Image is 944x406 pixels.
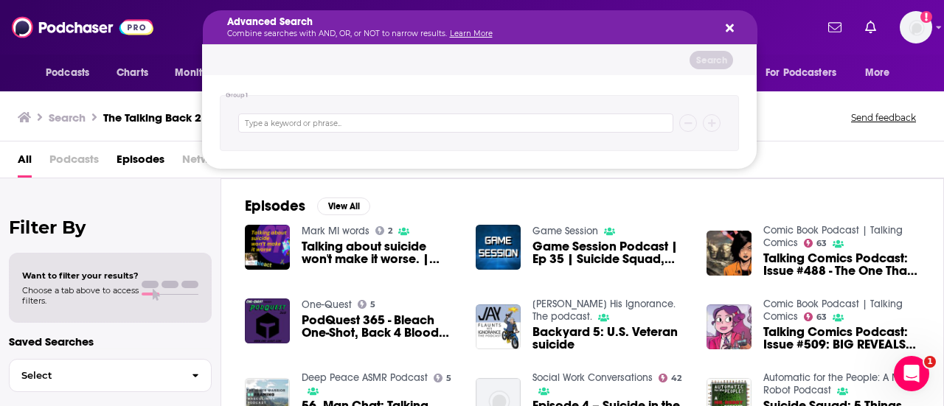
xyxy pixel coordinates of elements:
[245,197,305,215] h2: Episodes
[238,113,673,133] input: Type a keyword or phrase...
[532,225,598,237] a: Game Session
[690,51,733,69] button: Search
[763,252,920,277] a: Talking Comics Podcast: Issue #488 - The One That Almost Got Away
[659,374,682,382] a: 42
[9,217,212,238] h2: Filter By
[117,147,164,178] a: Episodes
[245,197,370,215] a: EpisodesView All
[226,92,249,99] h4: Group 1
[302,240,458,265] a: Talking about suicide won't make it worse. | Shattered The Podcast [STP] #westfieldlocalheroes
[763,326,920,351] span: Talking Comics Podcast: Issue #509: BIG REVEALS w/ [PERSON_NAME]!!!
[49,147,99,178] span: Podcasts
[532,240,689,265] a: Game Session Podcast | Ep 35 | Suicide Squad, Back 4 Blood, Boyfriend Dungeon, Outlast 2, and more!
[816,240,827,247] span: 63
[766,63,836,83] span: For Podcasters
[164,59,246,87] button: open menu
[22,270,139,281] span: Want to filter your results?
[46,63,89,83] span: Podcasts
[532,298,676,323] a: Jay Flaunts His Ignorance. The podcast.
[476,225,521,270] img: Game Session Podcast | Ep 35 | Suicide Squad, Back 4 Blood, Boyfriend Dungeon, Outlast 2, and more!
[245,298,290,343] img: PodQuest 365 - Bleach One-Shot, Back 4 Blood Beta, and The Suicide Squad
[924,356,936,368] span: 1
[434,374,452,382] a: 5
[358,300,376,309] a: 5
[370,301,375,308] span: 5
[900,11,932,43] img: User Profile
[117,63,148,83] span: Charts
[900,11,932,43] span: Logged in as LBraverman
[317,197,370,215] button: View All
[707,304,752,349] img: Talking Comics Podcast: Issue #509: BIG REVEALS w/ Kristen Gudsnuk!!!
[865,63,890,83] span: More
[920,11,932,23] svg: Add a profile image
[12,13,153,41] img: Podchaser - Follow, Share and Rate Podcasts
[756,59,858,87] button: open menu
[227,30,709,38] p: Combine searches with AND, OR, or NOT to narrow results.
[302,298,352,311] a: One-Quest
[446,375,451,382] span: 5
[49,111,86,125] h3: Search
[847,111,920,124] button: Send feedback
[763,326,920,351] a: Talking Comics Podcast: Issue #509: BIG REVEALS w/ Kristen Gudsnuk!!!
[9,335,212,349] p: Saved Searches
[22,285,139,306] span: Choose a tab above to access filters.
[217,10,771,44] div: Search podcasts, credits, & more...
[855,59,909,87] button: open menu
[175,63,227,83] span: Monitoring
[804,239,827,248] a: 63
[9,359,212,392] button: Select
[763,371,906,396] a: Automatic for the People: A Mr. Robot Podcast
[450,29,493,38] a: Learn More
[375,226,393,235] a: 2
[707,231,752,276] img: Talking Comics Podcast: Issue #488 - The One That Almost Got Away
[302,225,369,237] a: Mark MI words
[107,59,157,87] a: Charts
[816,314,827,321] span: 63
[532,371,653,384] a: Social Work Conversations
[476,304,521,349] img: Backyard 5: U.S. Veteran suicide
[388,228,392,234] span: 2
[18,147,32,178] a: All
[35,59,108,87] button: open menu
[900,11,932,43] button: Show profile menu
[182,147,232,178] span: Networks
[822,15,847,40] a: Show notifications dropdown
[859,15,882,40] a: Show notifications dropdown
[302,314,458,339] a: PodQuest 365 - Bleach One-Shot, Back 4 Blood Beta, and The Suicide Squad
[245,225,290,270] img: Talking about suicide won't make it worse. | Shattered The Podcast [STP] #westfieldlocalheroes
[10,371,180,380] span: Select
[763,224,903,249] a: Comic Book Podcast | Talking Comics
[671,375,681,382] span: 42
[532,326,689,351] a: Backyard 5: U.S. Veteran suicide
[227,17,709,27] h5: Advanced Search
[804,312,827,321] a: 63
[894,356,929,391] iframe: Intercom live chat
[302,371,428,384] a: Deep Peace ASMR Podcast
[763,298,903,323] a: Comic Book Podcast | Talking Comics
[103,111,291,125] h3: The Talking Back 2 Suicide podcast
